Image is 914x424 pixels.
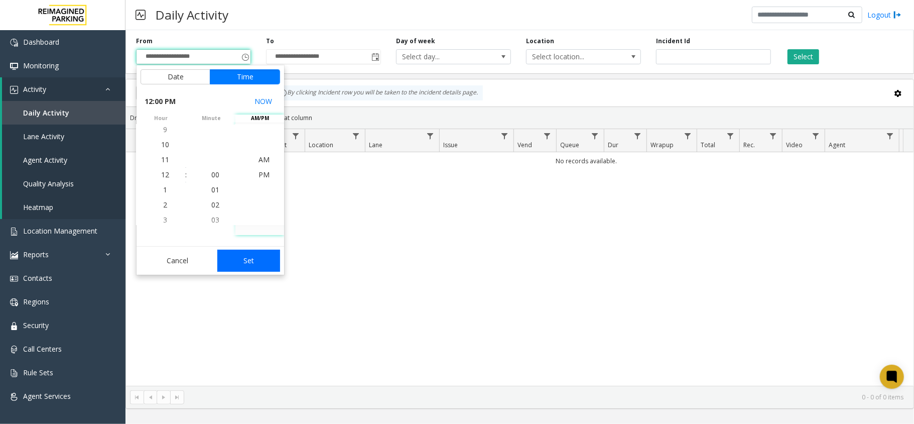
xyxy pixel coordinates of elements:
span: Select day... [397,50,488,64]
a: Logout [867,10,901,20]
a: Total Filter Menu [724,129,737,143]
img: 'icon' [10,275,18,283]
span: PM [258,170,270,179]
a: Daily Activity [2,101,125,125]
a: Agent Filter Menu [883,129,897,143]
span: Issue [443,141,458,149]
a: Lane Filter Menu [424,129,437,143]
label: Location [526,37,554,46]
img: 'icon' [10,322,18,330]
a: Queue Filter Menu [588,129,602,143]
span: 11 [161,155,169,164]
span: AM [258,155,270,164]
a: Lane Activity [2,125,125,148]
span: 3 [163,215,167,225]
a: Video Filter Menu [809,129,823,143]
span: 12 [161,170,169,179]
span: Wrapup [650,141,674,149]
label: Incident Id [656,37,690,46]
img: logout [893,10,901,20]
button: Date tab [141,69,210,84]
img: 'icon' [10,62,18,70]
button: Select now [250,92,276,111]
span: Agent [829,141,845,149]
img: 'icon' [10,369,18,377]
span: Activity [23,84,46,94]
div: : [185,170,187,180]
span: Vend [517,141,532,149]
span: Daily Activity [23,108,69,118]
span: 02 [211,200,219,209]
a: Vend Filter Menu [541,129,554,143]
span: Regions [23,297,49,306]
button: Cancel [141,250,214,272]
span: Queue [560,141,579,149]
span: Monitoring [23,61,59,70]
span: Dashboard [23,37,59,47]
span: 03 [211,215,219,225]
a: Location Filter Menu [349,129,363,143]
span: Toggle popup [239,50,250,64]
span: 01 [211,185,219,194]
span: 00 [211,170,219,179]
span: 9 [163,125,167,134]
a: Issue Filter Menu [498,129,511,143]
div: By clicking Incident row you will be taken to the incident details page. [274,85,483,100]
span: Lane Activity [23,132,64,141]
button: Time tab [210,69,280,84]
span: Select location... [527,50,618,64]
span: Agent Activity [23,155,67,165]
a: Wrapup Filter Menu [681,129,695,143]
span: Rec. [743,141,755,149]
img: 'icon' [10,39,18,47]
span: Location [309,141,333,149]
img: 'icon' [10,86,18,94]
span: Call Centers [23,344,62,354]
span: Quality Analysis [23,179,74,188]
span: Dur [608,141,618,149]
img: pageIcon [136,3,146,27]
span: 12:00 PM [145,94,176,109]
img: 'icon' [10,346,18,354]
span: 2 [163,200,167,209]
span: AM/PM [235,115,284,122]
span: Agent Services [23,391,71,401]
a: Agent Activity [2,148,125,172]
span: Toggle popup [369,50,380,64]
div: Drag a column header and drop it here to group by that column [126,109,913,127]
a: Activity [2,77,125,101]
span: Total [701,141,715,149]
span: hour [137,115,185,122]
a: Quality Analysis [2,172,125,195]
span: Location Management [23,226,97,236]
a: Heatmap [2,195,125,219]
button: Select [788,49,819,64]
label: To [266,37,274,46]
div: Data table [126,129,913,386]
span: Video [786,141,803,149]
kendo-pager-info: 0 - 0 of 0 items [190,393,903,401]
button: Set [217,250,281,272]
span: Security [23,321,49,330]
span: minute [187,115,235,122]
label: Day of week [396,37,435,46]
img: 'icon' [10,298,18,306]
img: 'icon' [10,228,18,236]
span: Contacts [23,273,52,283]
span: Lane [369,141,382,149]
img: 'icon' [10,393,18,401]
a: Dur Filter Menu [631,129,644,143]
label: From [136,37,153,46]
a: Lot Filter Menu [289,129,303,143]
span: Rule Sets [23,368,53,377]
img: 'icon' [10,251,18,259]
span: 10 [161,140,169,149]
h3: Daily Activity [151,3,233,27]
span: 1 [163,185,167,194]
span: Reports [23,250,49,259]
a: Rec. Filter Menu [766,129,780,143]
span: Heatmap [23,202,53,212]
